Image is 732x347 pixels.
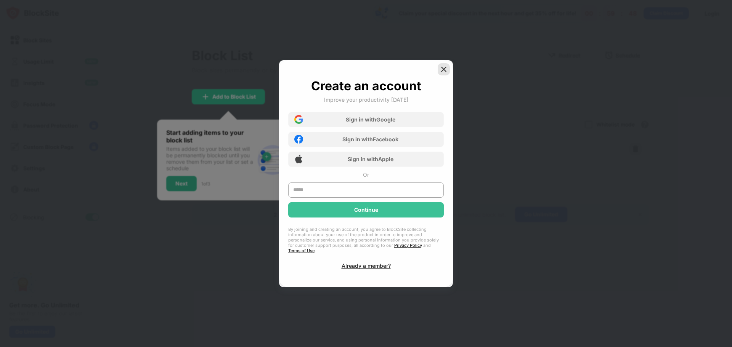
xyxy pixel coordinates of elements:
[288,248,315,253] a: Terms of Use
[394,243,422,248] a: Privacy Policy
[363,171,369,178] div: Or
[311,78,421,93] div: Create an account
[294,115,303,124] img: google-icon.png
[324,96,408,103] div: Improve your productivity [DATE]
[348,156,393,162] div: Sign in with Apple
[288,227,444,253] div: By joining and creating an account, you agree to BlockSite collecting information about your use ...
[354,207,378,213] div: Continue
[342,136,398,142] div: Sign in with Facebook
[346,116,395,123] div: Sign in with Google
[294,135,303,144] img: facebook-icon.png
[342,262,391,269] div: Already a member?
[294,155,303,163] img: apple-icon.png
